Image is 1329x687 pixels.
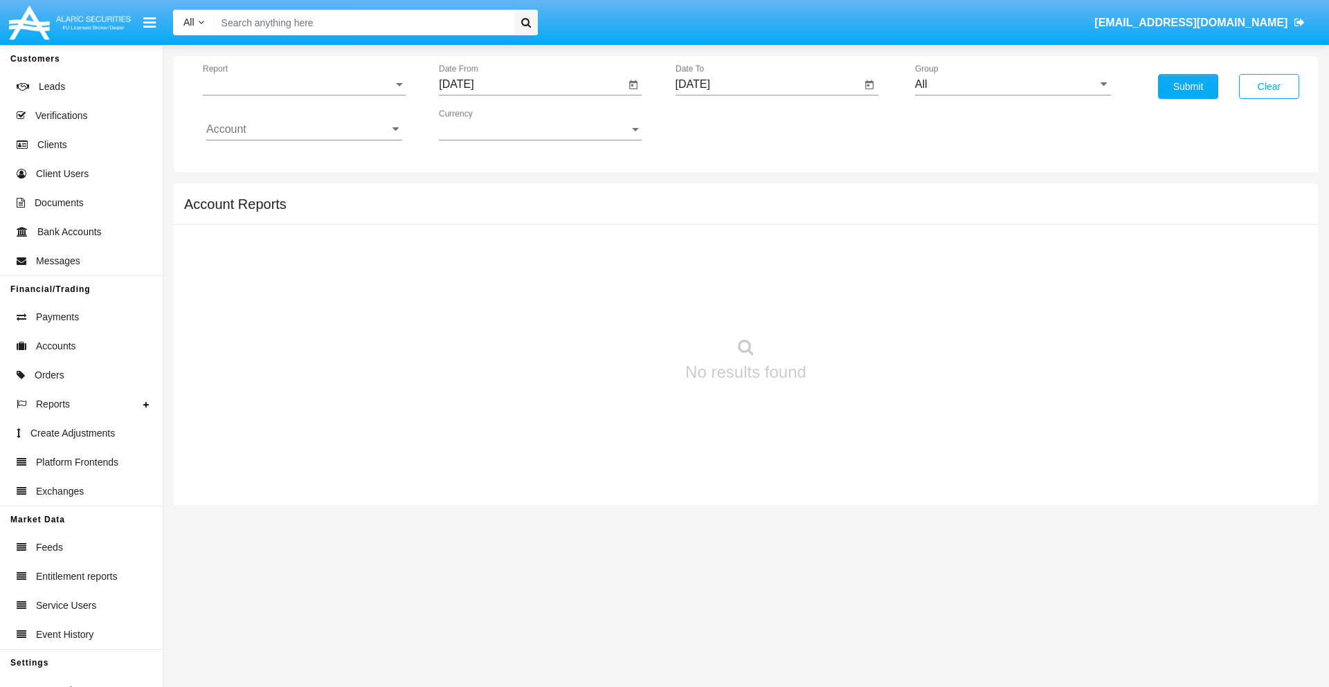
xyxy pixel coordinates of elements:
a: [EMAIL_ADDRESS][DOMAIN_NAME] [1088,3,1312,42]
input: Search [215,10,509,35]
span: Report [203,78,393,91]
span: Messages [36,254,80,268]
span: Entitlement reports [36,569,118,584]
a: All [173,15,215,30]
span: Feeds [36,540,63,555]
span: [EMAIL_ADDRESS][DOMAIN_NAME] [1094,17,1287,28]
span: Event History [36,628,93,642]
button: Clear [1239,74,1299,99]
span: Documents [35,196,84,210]
span: Leads [39,80,65,94]
span: Service Users [36,598,96,613]
span: Currency [439,123,629,136]
span: Exchanges [36,484,84,499]
button: Submit [1158,74,1218,99]
span: Accounts [36,339,76,354]
span: Orders [35,368,64,383]
button: Open calendar [625,77,642,93]
span: Bank Accounts [37,225,102,239]
button: Open calendar [861,77,878,93]
span: Create Adjustments [30,426,115,441]
span: All [183,17,195,28]
span: Verifications [35,109,87,123]
span: Reports [36,397,70,412]
img: Logo image [7,2,133,43]
span: Clients [37,138,67,152]
h5: Account Reports [184,199,287,210]
p: No results found [685,360,806,385]
span: Platform Frontends [36,455,118,470]
span: Payments [36,310,79,324]
span: Client Users [36,167,89,181]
